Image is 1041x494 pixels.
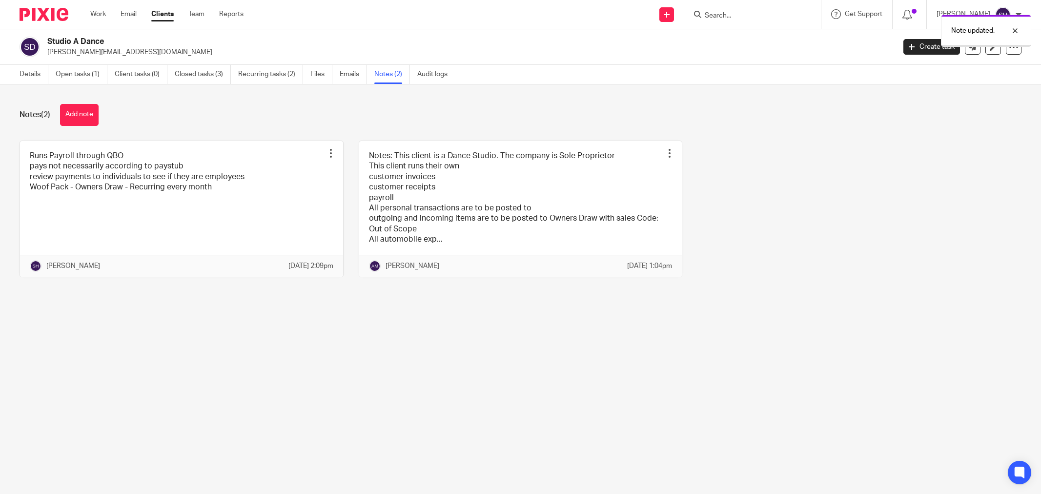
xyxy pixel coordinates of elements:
a: Notes (2) [374,65,410,84]
h1: Notes [20,110,50,120]
a: Client tasks (0) [115,65,167,84]
a: Reports [219,9,244,19]
img: svg%3E [369,260,381,272]
img: Pixie [20,8,68,21]
a: Recurring tasks (2) [238,65,303,84]
a: Audit logs [417,65,455,84]
p: [DATE] 2:09pm [288,261,333,271]
span: (2) [41,111,50,119]
p: [DATE] 1:04pm [627,261,672,271]
a: Clients [151,9,174,19]
a: Details [20,65,48,84]
img: svg%3E [995,7,1011,22]
p: [PERSON_NAME] [46,261,100,271]
a: Email [121,9,137,19]
h2: Studio A Dance [47,37,720,47]
a: Work [90,9,106,19]
a: Open tasks (1) [56,65,107,84]
a: Emails [340,65,367,84]
p: [PERSON_NAME] [386,261,439,271]
a: Team [188,9,204,19]
a: Create task [903,39,960,55]
img: svg%3E [30,260,41,272]
p: Note updated. [951,26,995,36]
a: Files [310,65,332,84]
a: Closed tasks (3) [175,65,231,84]
button: Add note [60,104,99,126]
img: svg%3E [20,37,40,57]
p: [PERSON_NAME][EMAIL_ADDRESS][DOMAIN_NAME] [47,47,889,57]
